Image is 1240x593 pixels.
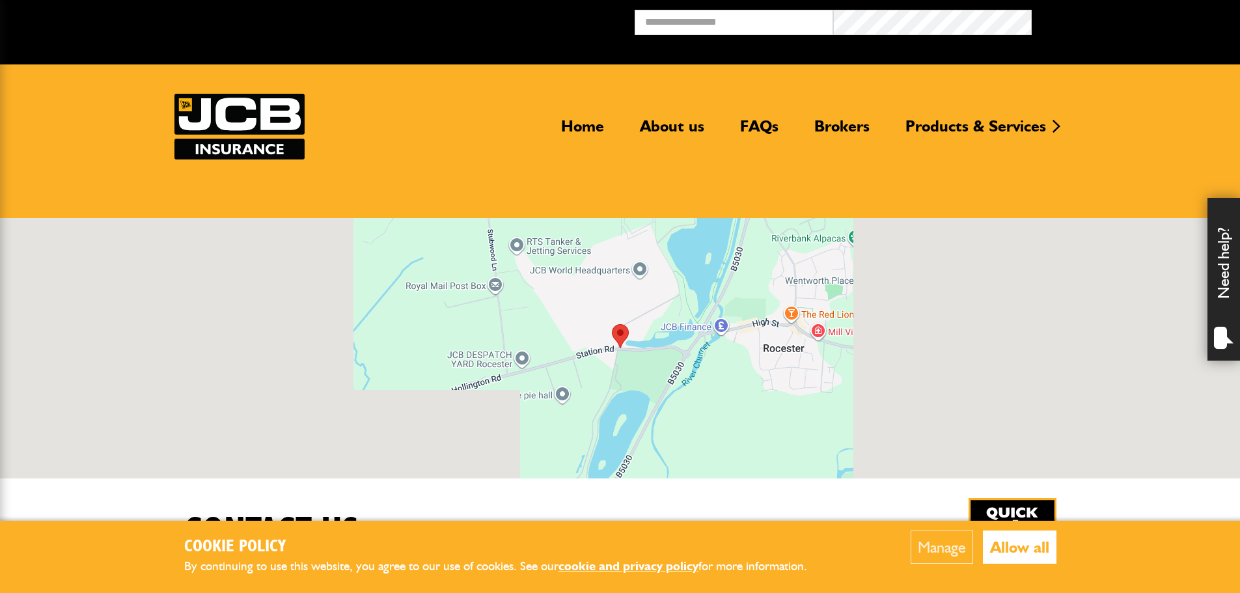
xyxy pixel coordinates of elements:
h2: Cookie Policy [184,537,829,557]
button: Allow all [983,531,1056,564]
a: About us [630,117,714,146]
div: Need help? [1207,198,1240,361]
a: Get your insurance quote in just 2-minutes [969,498,1056,586]
img: Quick Quote [969,498,1056,586]
button: Manage [911,531,973,564]
a: JCB Insurance Services [174,94,305,159]
a: cookie and privacy policy [558,559,698,573]
a: FAQs [730,117,788,146]
p: By continuing to use this website, you agree to our use of cookies. See our for more information. [184,557,829,577]
h1: Contact us [184,510,359,553]
a: Home [551,117,614,146]
img: JCB Insurance Services logo [174,94,305,159]
a: Products & Services [896,117,1056,146]
button: Broker Login [1032,10,1230,30]
a: Brokers [805,117,879,146]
